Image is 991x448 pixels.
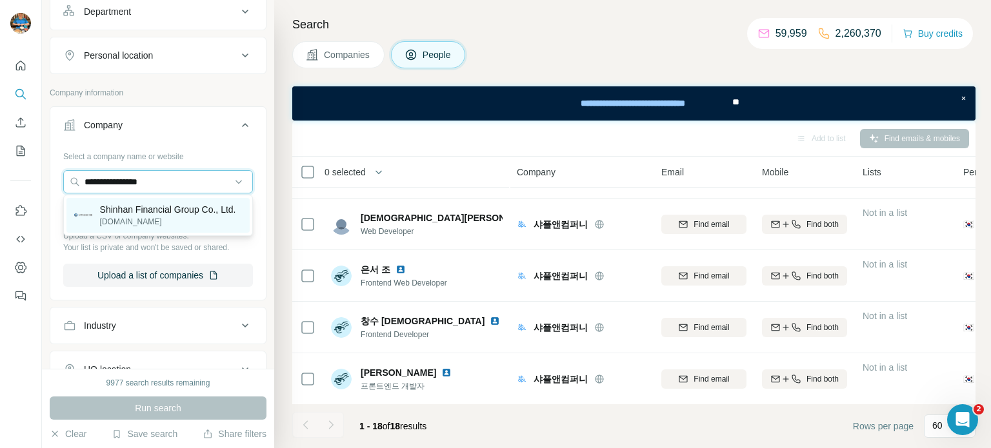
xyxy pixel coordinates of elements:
button: Clear [50,427,86,440]
span: People [423,48,452,61]
img: LinkedIn logo [441,367,452,378]
span: Not in a list [863,259,907,269]
button: Industry [50,310,266,341]
button: Dashboard [10,256,31,279]
span: of [383,421,390,431]
span: [DEMOGRAPHIC_DATA][PERSON_NAME] [361,211,540,224]
img: Avatar [331,369,352,389]
button: Use Surfe on LinkedIn [10,199,31,222]
span: Not in a list [863,208,907,218]
span: Not in a list [863,362,907,373]
button: Share filters [203,427,266,440]
button: Find both [762,266,847,286]
span: Find both [806,322,839,333]
span: 은서 조 [361,263,390,276]
button: Search [10,83,31,106]
p: Company information [50,87,266,99]
div: Personal location [84,49,153,62]
span: 샤플앤컴퍼니 [534,218,588,231]
p: Shinhan Financial Group Co., Ltd. [100,203,236,216]
span: 0 selected [325,166,366,179]
img: LinkedIn logo [490,316,500,326]
button: Find email [661,318,746,337]
div: Industry [84,319,116,332]
span: Frontend Web Developer [361,277,447,289]
span: Find both [806,219,839,230]
p: Upload a CSV of company websites. [63,230,253,242]
span: Find both [806,373,839,385]
span: 🇰🇷 [963,269,974,282]
span: Companies [324,48,371,61]
span: Email [661,166,684,179]
p: Your list is private and won't be saved or shared. [63,242,253,253]
button: Find both [762,318,847,337]
span: 샤플앤컴퍼니 [534,373,588,385]
button: Quick start [10,54,31,77]
button: Buy credits [903,24,963,43]
img: Avatar [331,214,352,235]
img: Avatar [331,266,352,286]
iframe: Banner [292,86,976,121]
button: Find email [661,215,746,234]
span: Not in a list [863,311,907,321]
button: HQ location [50,354,266,385]
button: Find email [661,266,746,286]
p: 60 [932,419,943,432]
button: Find both [762,369,847,389]
span: results [359,421,426,431]
img: Logo of 샤플앤컴퍼니 [517,219,527,229]
div: 9977 search results remaining [106,377,210,389]
p: [DOMAIN_NAME] [100,216,236,228]
span: Web Developer [361,226,503,237]
button: Enrich CSV [10,111,31,134]
img: Avatar [10,13,31,34]
img: Avatar [331,317,352,338]
span: 18 [390,421,401,431]
span: Rows per page [853,420,914,433]
span: Company [517,166,556,179]
h4: Search [292,15,976,34]
img: Logo of 샤플앤컴퍼니 [517,374,527,384]
span: Find email [694,219,729,230]
button: Personal location [50,40,266,71]
span: 🇰🇷 [963,321,974,334]
button: Find email [661,369,746,389]
button: My lists [10,139,31,162]
span: 샤플앤컴퍼니 [534,269,588,282]
span: 🇰🇷 [963,218,974,231]
button: Upload a list of companies [63,264,253,287]
button: Find both [762,215,847,234]
span: Mobile [762,166,788,179]
div: Company [84,119,123,131]
button: Use Surfe API [10,228,31,251]
button: Company [50,110,266,146]
span: Frontend Developer [361,329,503,340]
span: 🇰🇷 [963,373,974,385]
button: Save search [112,427,177,440]
span: Find both [806,270,839,282]
img: Logo of 샤플앤컴퍼니 [517,322,527,333]
img: Shinhan Financial Group Co., Ltd. [74,213,92,217]
span: 2 [974,404,984,414]
span: [PERSON_NAME] [361,366,436,379]
p: 2,260,370 [836,26,881,41]
span: Find email [694,373,729,385]
span: Find email [694,322,729,333]
iframe: Intercom live chat [947,404,978,435]
p: 59,959 [776,26,807,41]
span: Lists [863,166,881,179]
span: Find email [694,270,729,282]
span: 창수 [DEMOGRAPHIC_DATA] [361,315,485,327]
div: Select a company name or website [63,146,253,162]
img: Logo of 샤플앤컴퍼니 [517,271,527,281]
button: Feedback [10,284,31,307]
div: Department [84,5,131,18]
span: 샤플앤컴퍼니 [534,321,588,334]
span: 프론트엔드 개발자 [361,380,457,392]
img: LinkedIn logo [395,264,406,275]
span: 1 - 18 [359,421,383,431]
div: HQ location [84,363,131,376]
